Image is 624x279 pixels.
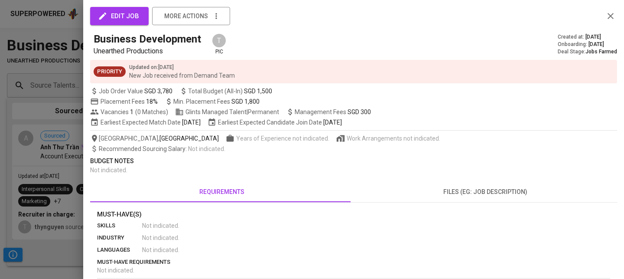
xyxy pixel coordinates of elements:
p: Must-Have(s) [97,210,610,220]
span: SGD 1,500 [244,87,272,95]
span: 1 [129,108,133,116]
span: [GEOGRAPHIC_DATA] , [90,134,219,143]
span: Not indicated . [142,221,179,230]
span: Glints Managed Talent | Permanent [175,108,279,116]
span: [DATE] [588,41,604,48]
span: 18% [146,98,158,105]
p: skills [97,221,142,230]
span: Priority [94,68,126,76]
span: [DATE] [182,118,201,127]
div: T [211,33,227,48]
span: more actions [164,11,208,22]
span: [DATE] [323,118,342,127]
span: [DATE] [585,33,601,41]
p: must-have requirements [97,258,610,266]
div: Onboarding : [558,41,617,48]
span: Not indicated . [142,246,179,254]
span: Not indicated . [97,267,134,274]
button: more actions [152,7,230,25]
span: Placement Fees [101,98,158,105]
span: Earliest Expected Match Date [90,118,201,127]
span: edit job [100,10,139,22]
h5: Business Development [94,32,201,46]
span: Job Order Value [90,87,172,95]
span: SGD 300 [348,108,371,115]
span: requirements [95,187,348,197]
span: Earliest Expected Candidate Join Date [208,118,342,127]
span: Not indicated . [90,167,127,174]
div: pic [211,33,227,56]
span: files (eg: job description) [359,187,612,197]
span: SGD 3,780 [144,87,172,95]
span: Min. Placement Fees [173,98,260,105]
span: Work Arrangements not indicated. [347,134,440,143]
div: Created at : [558,33,617,41]
span: Total Budget (All-In) [179,87,272,95]
span: Not indicated . [142,233,179,242]
span: Jobs Farmed [585,49,617,55]
span: Vacancies ( 0 Matches ) [90,108,168,116]
span: Years of Experience not indicated. [236,134,329,143]
span: Management Fees [295,108,371,115]
span: Recommended Sourcing Salary : [99,145,188,152]
span: [GEOGRAPHIC_DATA] [159,134,219,143]
p: New Job received from Demand Team [129,71,235,80]
p: Budget Notes [90,157,617,166]
span: Unearthed Productions [94,47,163,55]
button: edit job [90,7,149,25]
span: Not indicated . [188,145,225,152]
p: Updated on : [DATE] [129,63,235,71]
div: Deal Stage : [558,48,617,56]
p: languages [97,246,142,254]
span: SGD 1,800 [231,98,260,105]
p: industry [97,233,142,242]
